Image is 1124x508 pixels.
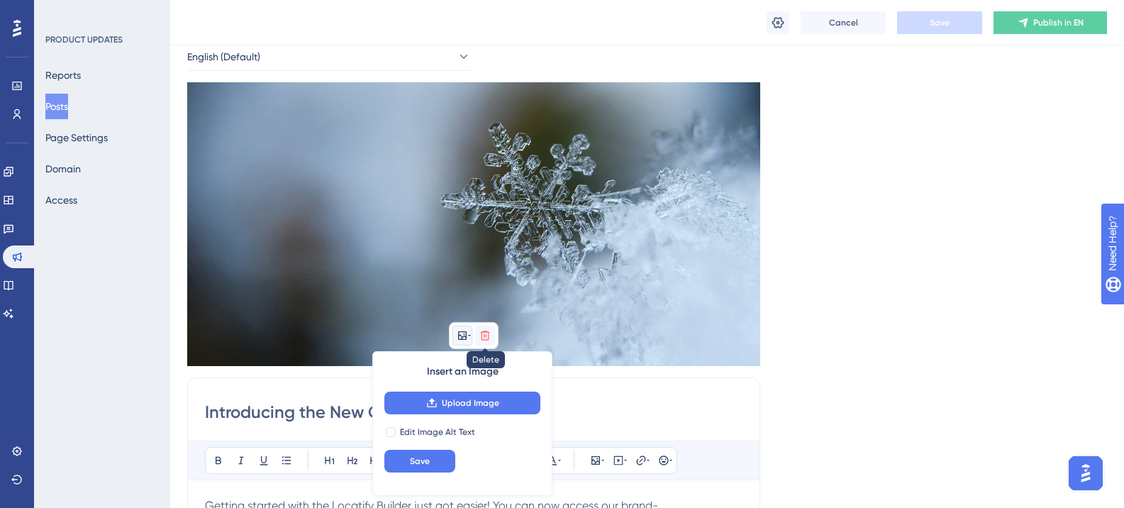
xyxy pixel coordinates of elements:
[45,187,77,213] button: Access
[994,11,1107,34] button: Publish in EN
[829,17,858,28] span: Cancel
[45,94,68,119] button: Posts
[930,17,950,28] span: Save
[45,34,123,45] div: PRODUCT UPDATES
[897,11,982,34] button: Save
[384,392,540,414] button: Upload Image
[187,43,471,71] button: English (Default)
[205,401,742,424] input: Post Title
[45,156,81,182] button: Domain
[1064,452,1107,495] iframe: UserGuiding AI Assistant Launcher
[442,397,499,409] span: Upload Image
[410,455,430,467] span: Save
[400,426,475,438] span: Edit Image Alt Text
[801,11,886,34] button: Cancel
[427,363,499,380] span: Insert an Image
[187,82,760,366] img: file-1756742779678.jpg
[187,48,260,65] span: English (Default)
[1033,17,1084,28] span: Publish in EN
[45,125,108,150] button: Page Settings
[33,4,89,21] span: Need Help?
[45,62,81,88] button: Reports
[384,450,455,473] button: Save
